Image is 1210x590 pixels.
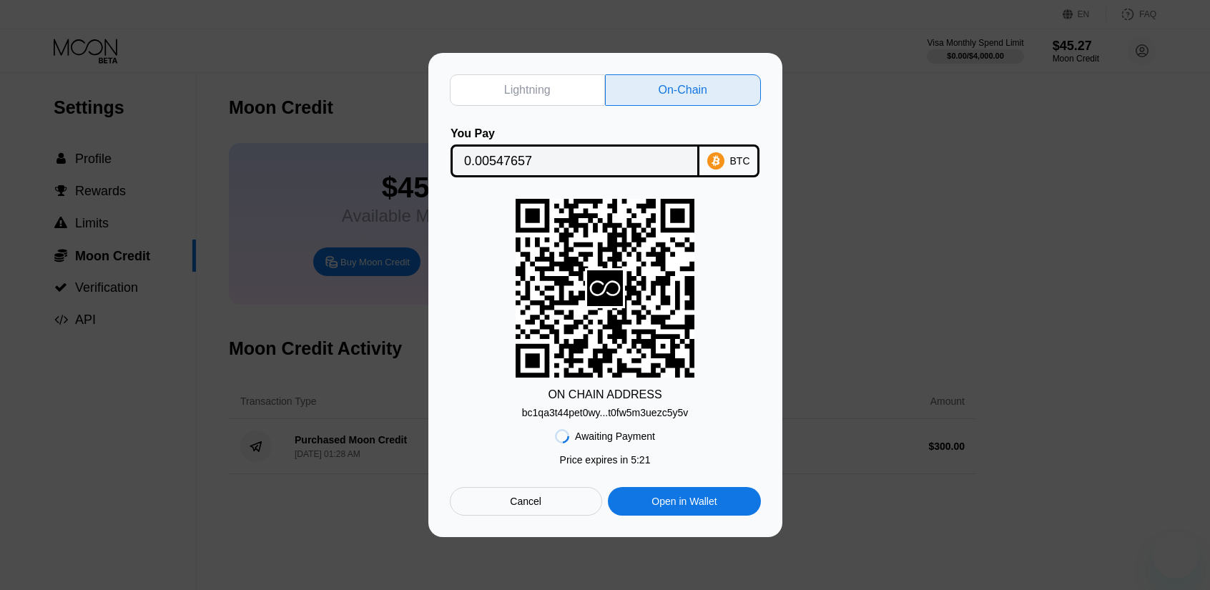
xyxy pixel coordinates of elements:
div: Open in Wallet [651,495,717,508]
div: bc1qa3t44pet0wy...t0fw5m3uezc5y5v [522,407,688,418]
div: BTC [730,155,750,167]
div: You Pay [451,127,699,140]
div: ON CHAIN ADDRESS [548,388,661,401]
div: Lightning [504,83,551,97]
div: Cancel [450,487,602,516]
div: Cancel [510,495,541,508]
span: 5 : 21 [631,454,650,466]
div: You PayBTC [450,127,761,177]
div: Price expires in [560,454,651,466]
div: bc1qa3t44pet0wy...t0fw5m3uezc5y5v [522,401,688,418]
div: Open in Wallet [608,487,760,516]
div: On-Chain [659,83,707,97]
div: On-Chain [605,74,761,106]
div: Lightning [450,74,606,106]
div: Awaiting Payment [575,431,655,442]
iframe: לחצן לפתיחת חלון הודעות הטקסט [1153,533,1199,579]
